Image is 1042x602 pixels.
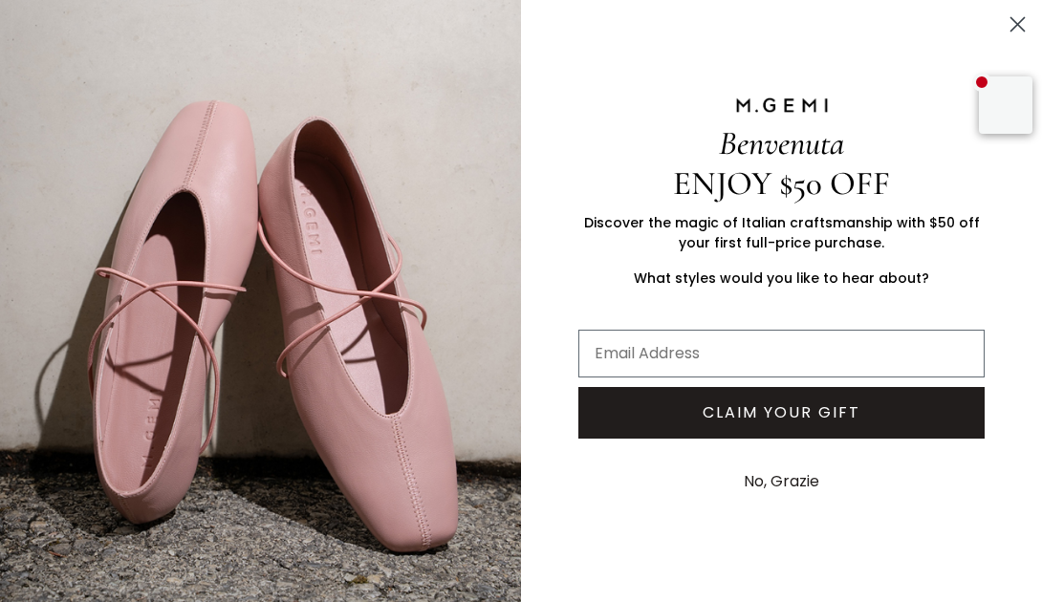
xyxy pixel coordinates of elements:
[1001,8,1034,41] button: Close dialog
[673,163,890,204] span: ENJOY $50 OFF
[578,330,985,377] input: Email Address
[734,458,829,505] button: No, Grazie
[719,123,844,163] span: Benvenuta
[634,269,929,288] span: What styles would you like to hear about?
[578,387,985,439] button: CLAIM YOUR GIFT
[734,97,830,114] img: M.GEMI
[584,213,980,252] span: Discover the magic of Italian craftsmanship with $50 off your first full-price purchase.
